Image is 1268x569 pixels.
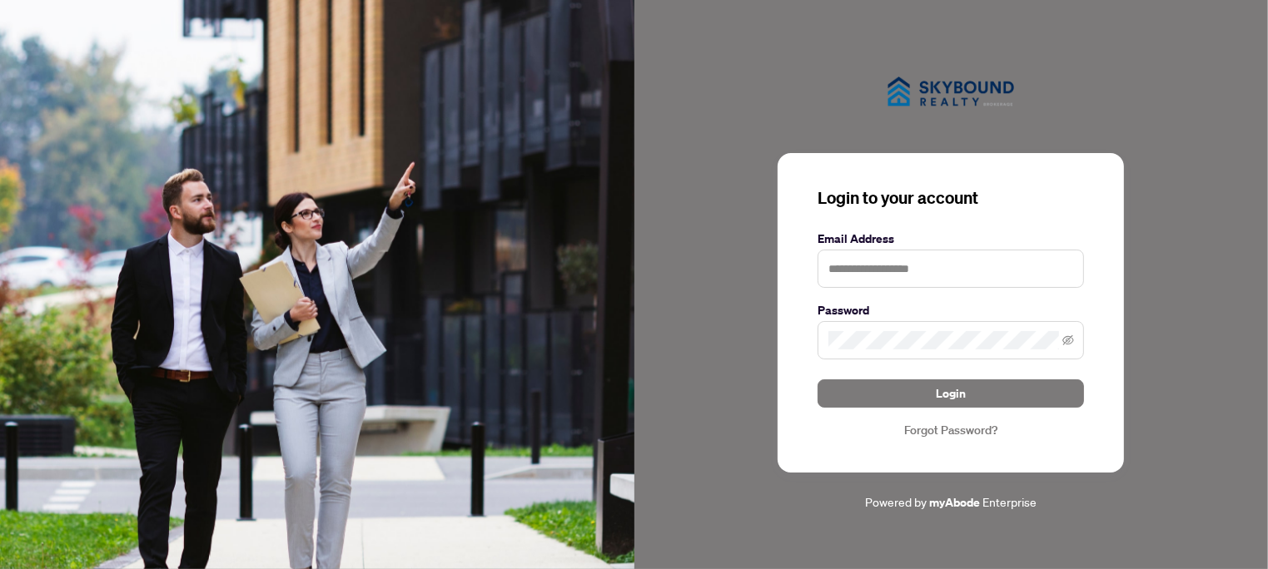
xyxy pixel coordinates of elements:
span: Login [936,380,966,407]
span: Powered by [865,494,927,509]
label: Password [818,301,1084,319]
h3: Login to your account [818,186,1084,210]
a: Forgot Password? [818,421,1084,439]
span: eye-invisible [1062,334,1074,346]
label: Email Address [818,230,1084,248]
img: ma-logo [868,57,1034,126]
span: Enterprise [982,494,1037,509]
button: Login [818,379,1084,408]
a: myAbode [929,493,980,512]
